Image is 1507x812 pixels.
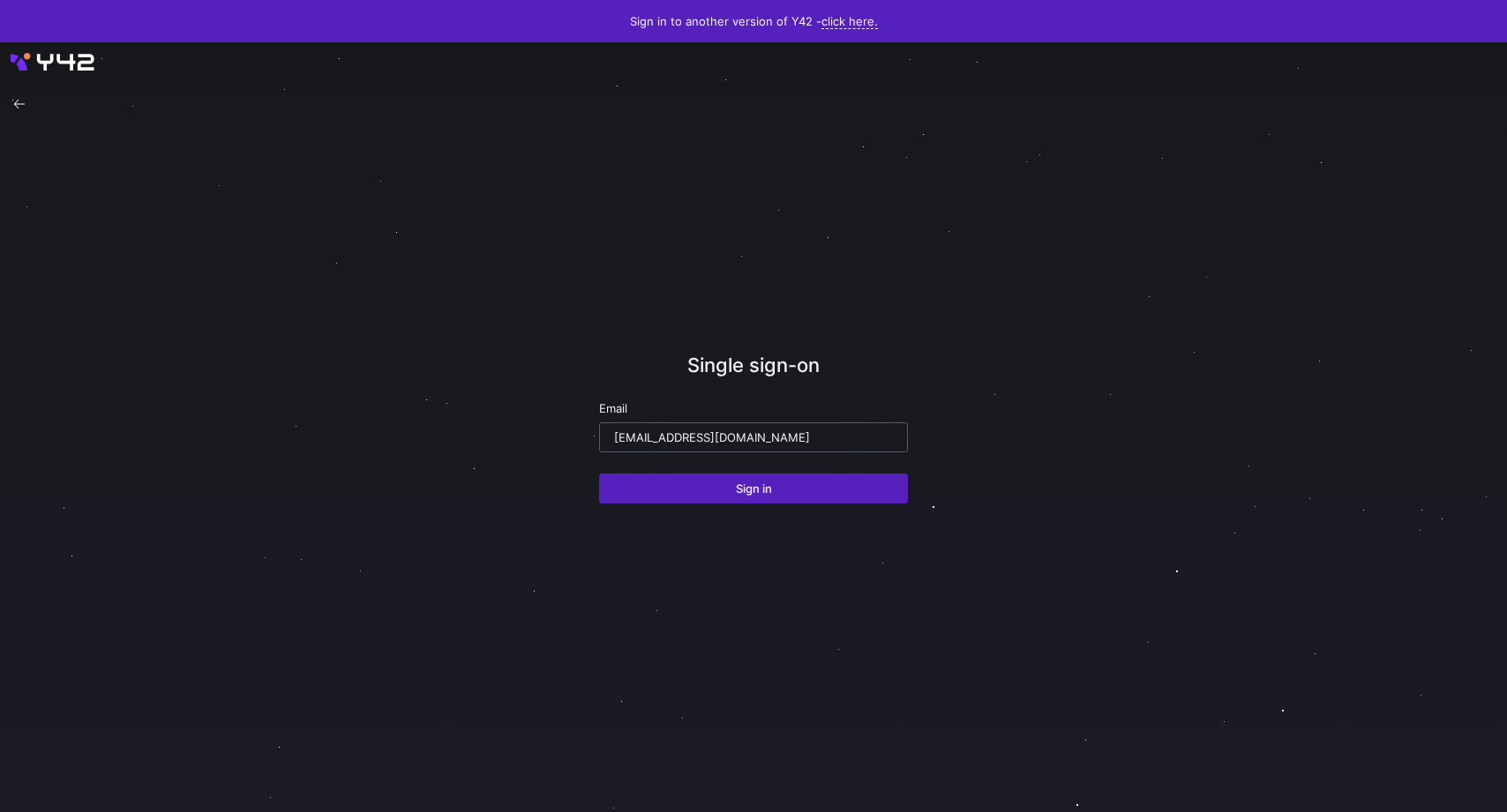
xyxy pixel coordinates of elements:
keeper-lock: Open Keeper Popup [869,427,890,448]
a: click here. [821,14,878,29]
span: Email [599,401,627,415]
div: Single sign-on [599,351,908,401]
span: Sign in [736,481,772,495]
button: Sign in [599,473,908,503]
